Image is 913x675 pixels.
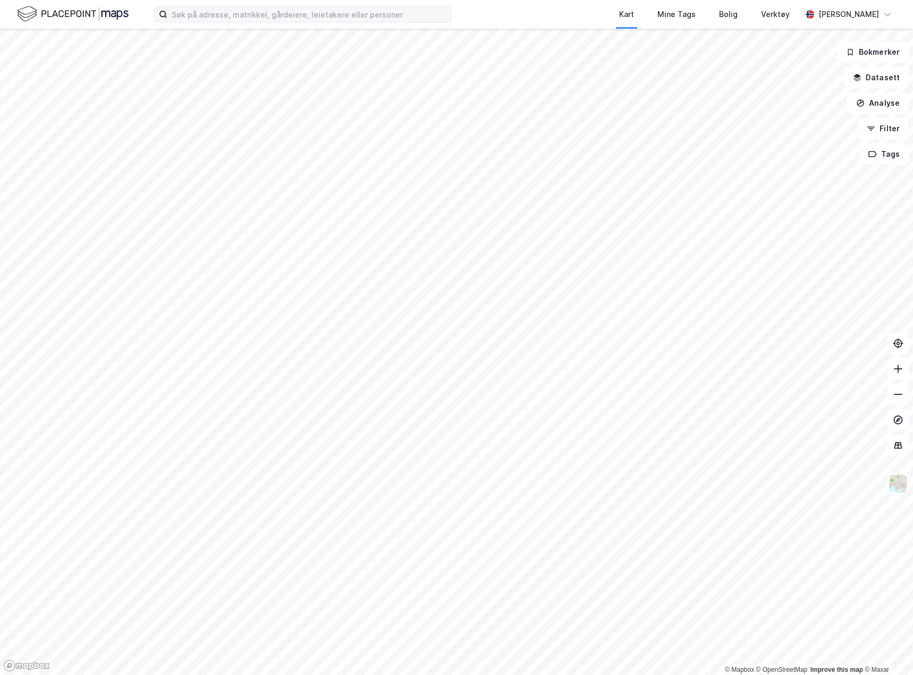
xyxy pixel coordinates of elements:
div: Kart [619,8,634,21]
div: Verktøy [761,8,790,21]
button: Datasett [844,67,909,88]
div: Bolig [719,8,738,21]
button: Analyse [847,92,909,114]
a: Mapbox homepage [3,660,50,672]
img: logo.f888ab2527a4732fd821a326f86c7f29.svg [17,5,129,23]
button: Bokmerker [837,41,909,63]
input: Søk på adresse, matrikkel, gårdeiere, leietakere eller personer [167,6,451,22]
a: Improve this map [810,666,863,673]
div: Kontrollprogram for chat [860,624,913,675]
button: Tags [859,144,909,165]
iframe: Chat Widget [860,624,913,675]
div: [PERSON_NAME] [818,8,879,21]
a: Mapbox [725,666,754,673]
img: Z [888,474,908,494]
div: Mine Tags [657,8,696,21]
a: OpenStreetMap [756,666,808,673]
button: Filter [858,118,909,139]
